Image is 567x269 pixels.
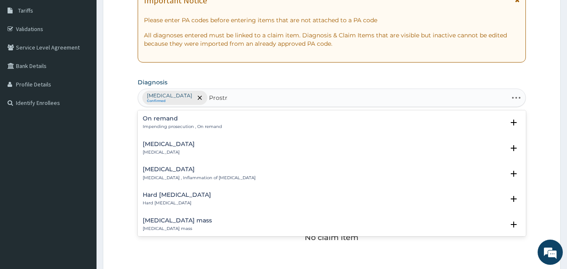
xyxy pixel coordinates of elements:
[143,141,195,147] h4: [MEDICAL_DATA]
[44,47,141,58] div: Chat with us now
[305,233,358,242] p: No claim item
[143,166,256,172] h4: [MEDICAL_DATA]
[509,143,519,153] i: open select status
[143,226,212,232] p: [MEDICAL_DATA] mass
[509,194,519,204] i: open select status
[143,200,211,206] p: Hard [MEDICAL_DATA]
[49,81,116,166] span: We're online!
[4,180,160,209] textarea: Type your message and hit 'Enter'
[143,175,256,181] p: [MEDICAL_DATA] , Inflammation of [MEDICAL_DATA]
[18,7,33,14] span: Tariffs
[509,169,519,179] i: open select status
[143,115,222,122] h4: On remand
[16,42,34,63] img: d_794563401_company_1708531726252_794563401
[143,217,212,224] h4: [MEDICAL_DATA] mass
[143,149,195,155] p: [MEDICAL_DATA]
[143,192,211,198] h4: Hard [MEDICAL_DATA]
[143,124,222,130] p: Impending prosecution , On remand
[147,92,192,99] p: [MEDICAL_DATA]
[138,4,158,24] div: Minimize live chat window
[196,94,204,102] span: remove selection option
[138,78,167,86] label: Diagnosis
[144,31,520,48] p: All diagnoses entered must be linked to a claim item. Diagnosis & Claim Items that are visible bu...
[147,99,192,103] small: Confirmed
[509,219,519,230] i: open select status
[144,16,520,24] p: Please enter PA codes before entering items that are not attached to a PA code
[509,118,519,128] i: open select status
